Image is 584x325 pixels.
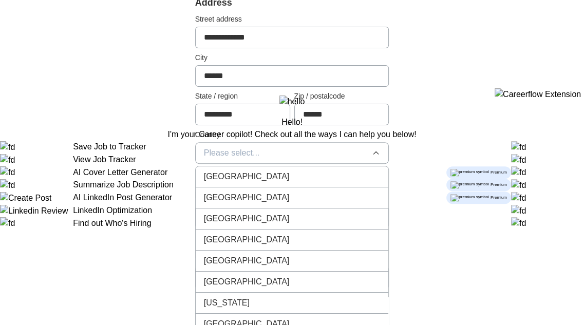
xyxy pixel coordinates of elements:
label: State / region [195,91,290,102]
label: Zip / postalcode [294,91,389,102]
label: Street address [195,14,389,25]
span: [GEOGRAPHIC_DATA] [204,192,290,204]
span: [GEOGRAPHIC_DATA] [204,255,290,267]
label: City [195,52,389,63]
span: [GEOGRAPHIC_DATA] [204,170,290,183]
span: [GEOGRAPHIC_DATA] [204,276,290,288]
span: [GEOGRAPHIC_DATA] [204,234,290,246]
span: [GEOGRAPHIC_DATA] [204,213,290,225]
span: [US_STATE] [204,297,250,309]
